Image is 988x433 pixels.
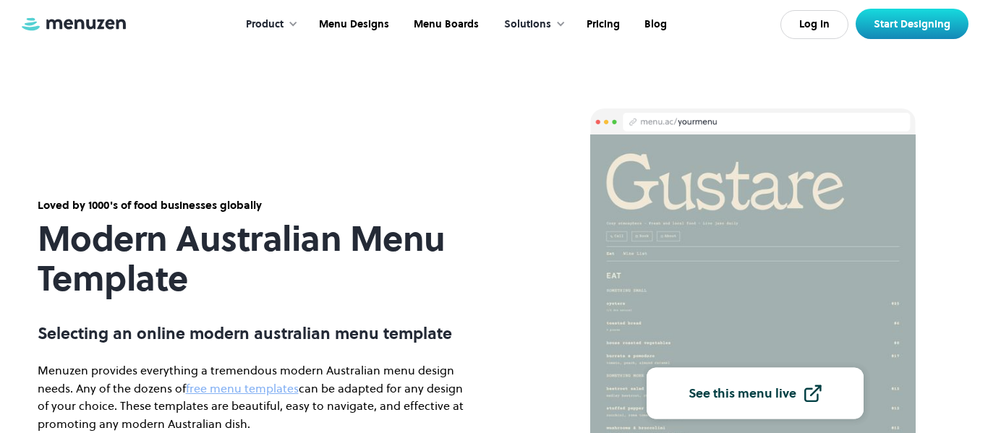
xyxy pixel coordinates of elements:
[647,368,864,419] a: See this menu live
[186,380,299,396] a: free menu templates
[490,2,573,47] div: Solutions
[246,17,284,33] div: Product
[573,2,631,47] a: Pricing
[504,17,551,33] div: Solutions
[38,361,472,433] p: Menuzen provides everything a tremendous modern Australian menu design needs. Any of the dozens o...
[689,387,796,400] div: See this menu live
[631,2,678,47] a: Blog
[38,219,472,299] h1: Modern Australian Menu Template
[856,9,968,39] a: Start Designing
[400,2,490,47] a: Menu Boards
[231,2,305,47] div: Product
[38,197,472,213] div: Loved by 1000's of food businesses globally
[780,10,848,39] a: Log In
[305,2,400,47] a: Menu Designs
[38,324,472,343] p: Selecting an online modern australian menu template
